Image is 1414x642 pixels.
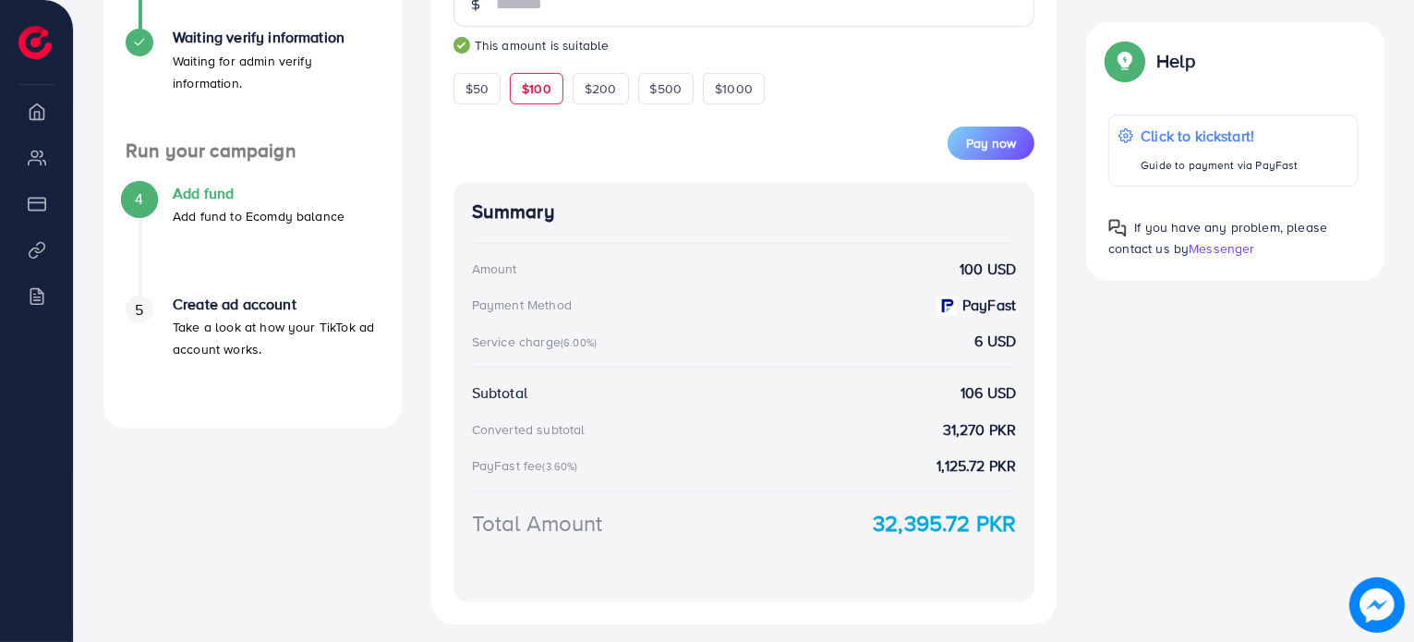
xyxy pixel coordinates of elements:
strong: PayFast [962,295,1016,316]
p: Help [1156,50,1195,72]
img: payment [937,296,957,316]
img: Popup guide [1108,219,1127,237]
img: logo [18,26,52,59]
div: PayFast fee [472,456,584,475]
span: Messenger [1189,239,1254,258]
p: Add fund to Ecomdy balance [173,205,344,227]
span: $50 [465,79,489,98]
span: If you have any problem, please contact us by [1108,218,1327,258]
h4: Add fund [173,185,344,202]
div: Service charge [472,333,602,351]
img: image [1349,577,1405,633]
span: $100 [522,79,551,98]
span: 4 [135,188,143,210]
div: Payment Method [472,296,572,314]
strong: 31,270 PKR [943,419,1017,441]
p: Guide to payment via PayFast [1141,154,1298,176]
span: $500 [650,79,683,98]
button: Pay now [948,127,1034,160]
li: Create ad account [103,296,402,406]
small: This amount is suitable [453,36,1035,55]
div: Amount [472,260,517,278]
li: Waiting verify information [103,29,402,139]
div: Total Amount [472,507,603,539]
strong: 6 USD [974,331,1016,352]
strong: 1,125.72 PKR [937,455,1016,477]
span: 5 [135,299,143,321]
h4: Summary [472,200,1017,224]
strong: 100 USD [960,259,1016,280]
h4: Waiting verify information [173,29,380,46]
small: (6.00%) [561,335,597,350]
h4: Create ad account [173,296,380,313]
span: $200 [585,79,617,98]
div: Converted subtotal [472,420,586,439]
strong: 32,395.72 PKR [873,507,1016,539]
small: (3.60%) [543,459,578,474]
span: $1000 [715,79,753,98]
strong: 106 USD [961,382,1016,404]
span: Pay now [966,134,1016,152]
h4: Run your campaign [103,139,402,163]
li: Add fund [103,185,402,296]
img: guide [453,37,470,54]
p: Click to kickstart! [1141,125,1298,147]
div: Subtotal [472,382,527,404]
p: Waiting for admin verify information. [173,50,380,94]
p: Take a look at how your TikTok ad account works. [173,316,380,360]
img: Popup guide [1108,44,1142,78]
